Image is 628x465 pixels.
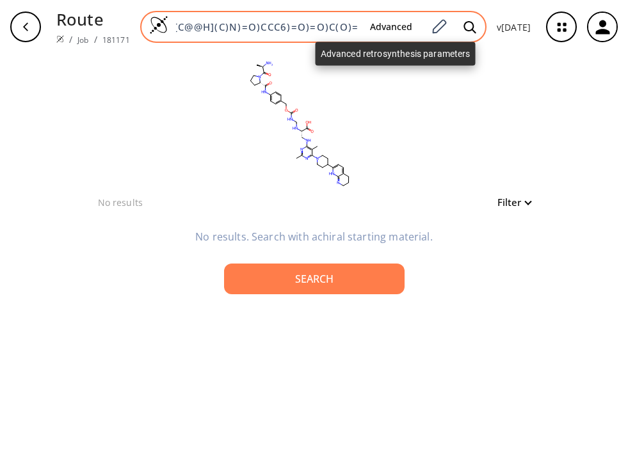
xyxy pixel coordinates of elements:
[180,229,449,244] p: No results. Search with achiral starting material.
[69,33,72,46] li: /
[149,15,168,35] img: Logo Spaya
[172,54,428,194] svg: CC(C(N1CCC(C(N2)=CC=C3C2=NCCC3)CC1)=NC(C)=N4)=C4NC[C@H](NCNC(OCC(C=C5)=CC=C5NC([C@H]6N(C([C@@H](C...
[224,264,405,294] button: Search
[316,42,476,66] div: Advanced retrosynthesis parameters
[77,35,88,45] a: Job
[234,274,394,284] div: Search
[56,35,64,43] img: Spaya logo
[56,8,130,32] p: Route
[360,15,423,39] button: Advanced
[94,33,97,46] li: /
[497,20,531,34] p: v [DATE]
[490,198,531,207] button: Filter
[168,20,360,33] input: Enter SMILES
[102,35,130,45] a: 181171
[98,196,143,209] p: No results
